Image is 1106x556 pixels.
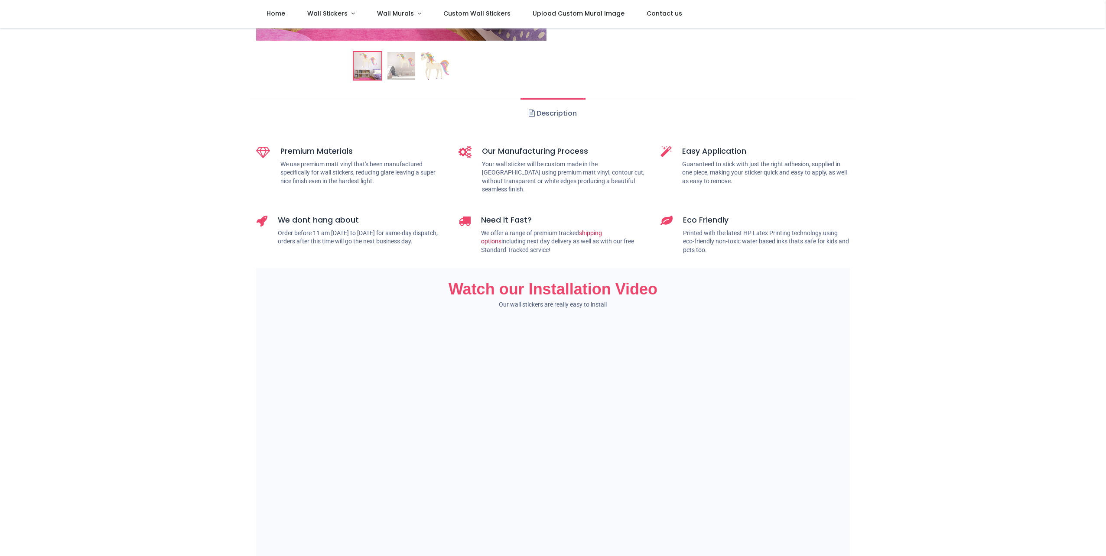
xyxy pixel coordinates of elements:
[482,160,648,194] p: Your wall sticker will be custom made in the [GEOGRAPHIC_DATA] using premium matt vinyl, contour ...
[449,280,657,298] span: Watch our Installation Video
[683,229,850,255] p: Printed with the latest HP Latex Printing technology using eco-friendly non-toxic water based ink...
[682,160,850,186] p: Guaranteed to stick with just the right adhesion, supplied in one piece, making your sticker quic...
[256,301,850,309] p: Our wall stickers are really easy to install
[354,52,381,80] img: Standing Unicorn Rainbow Hair Wall Sticker
[421,52,449,80] img: WS-46468-03
[443,9,511,18] span: Custom Wall Stickers
[307,9,348,18] span: Wall Stickers
[520,98,585,129] a: Description
[267,9,285,18] span: Home
[481,229,648,255] p: We offer a range of premium tracked including next day delivery as well as with our free Standard...
[682,146,850,157] h5: Easy Application
[683,215,850,226] h5: Eco Friendly
[280,160,446,186] p: We use premium matt vinyl that's been manufactured specifically for wall stickers, reducing glare...
[278,215,446,226] h5: We dont hang about
[647,9,682,18] span: Contact us
[481,215,648,226] h5: Need it Fast?
[377,9,414,18] span: Wall Murals
[533,9,625,18] span: Upload Custom Mural Image
[387,52,415,80] img: WS-46468-02
[482,146,648,157] h5: Our Manufacturing Process
[280,146,446,157] h5: Premium Materials
[278,229,446,246] p: Order before 11 am [DATE] to [DATE] for same-day dispatch, orders after this time will go the nex...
